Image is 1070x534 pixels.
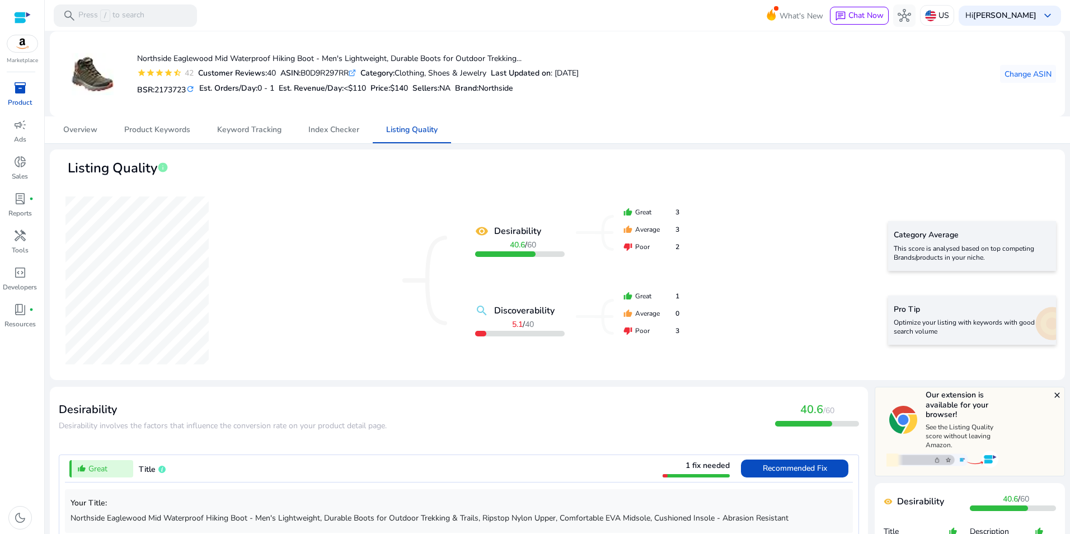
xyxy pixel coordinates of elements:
[13,81,27,95] span: inventory_2
[675,224,679,235] span: 3
[623,208,632,217] mat-icon: thumb_up
[1041,9,1054,22] span: keyboard_arrow_down
[8,97,32,107] p: Product
[455,84,513,93] h5: :
[894,318,1050,336] p: Optimize your listing with keywords with good search volume
[155,68,164,77] mat-icon: star
[926,390,1001,420] h5: Our extension is available for your browser!
[965,12,1036,20] p: Hi
[475,304,489,317] mat-icon: search
[199,84,274,93] h5: Est. Orders/Day:
[280,67,356,79] div: B0D9R297RR
[926,423,1001,449] p: See the Listing Quality score without leaving Amazon.
[1000,65,1056,83] button: Change ASIN
[63,126,97,134] span: Overview
[623,326,632,335] mat-icon: thumb_down
[71,512,847,524] p: Northside Eaglewood Mid Waterproof Hiking Boot - Men's Lightweight, Durable Boots for Outdoor Tre...
[12,245,29,255] p: Tools
[186,84,195,95] mat-icon: refresh
[439,83,450,93] span: NA
[29,307,34,312] span: fiber_manual_record
[800,402,823,417] span: 40.6
[7,35,37,52] img: amazon.svg
[763,463,827,474] span: Recommended Fix
[623,291,679,301] div: Great
[623,224,679,235] div: Average
[455,83,477,93] span: Brand
[894,305,1050,315] h5: Pro Tip
[137,83,195,95] h5: BSR:
[973,10,1036,21] b: [PERSON_NAME]
[217,126,281,134] span: Keyword Tracking
[623,308,679,318] div: Average
[68,158,157,178] span: Listing Quality
[137,68,146,77] mat-icon: star
[623,242,632,251] mat-icon: thumb_down
[478,83,513,93] span: Northside
[14,134,26,144] p: Ads
[675,207,679,217] span: 3
[173,68,182,77] mat-icon: star_half
[675,291,679,301] span: 1
[13,229,27,242] span: handyman
[198,67,276,79] div: 40
[823,405,834,416] span: /60
[257,83,274,93] span: 0 - 1
[124,126,190,134] span: Product Keywords
[344,83,366,93] span: <$110
[13,266,27,279] span: code_blocks
[835,11,846,22] span: chat
[938,6,949,25] p: US
[623,326,679,336] div: Poor
[164,68,173,77] mat-icon: star
[475,224,489,238] mat-icon: remove_red_eye
[741,460,848,477] button: Recommended Fix
[370,84,408,93] h5: Price:
[198,68,267,78] b: Customer Reviews:
[13,511,27,524] span: dark_mode
[13,155,27,168] span: donut_small
[137,54,579,64] h4: Northside Eaglewood Mid Waterproof Hiking Boot - Men's Lightweight, Durable Boots for Outdoor Tre...
[925,10,936,21] img: us.svg
[494,224,541,238] b: Desirability
[675,308,679,318] span: 0
[623,309,632,318] mat-icon: thumb_up
[686,460,730,471] span: 1 fix needed
[780,6,823,26] span: What's New
[29,196,34,201] span: fiber_manual_record
[893,4,916,27] button: hub
[139,464,156,475] span: Title
[88,463,107,475] span: Great
[182,67,194,79] div: 42
[280,68,301,78] b: ASIN:
[512,319,534,330] span: /
[897,495,944,508] b: Desirability
[623,207,679,217] div: Great
[894,231,1050,240] h5: Category Average
[7,57,38,65] p: Marketplace
[386,126,438,134] span: Listing Quality
[675,242,679,252] span: 2
[623,242,679,252] div: Poor
[1005,68,1052,80] span: Change ASIN
[894,244,1050,262] p: This score is analysed based on top competing Brands/products in your niche.
[13,303,27,316] span: book_4
[848,10,884,21] span: Chat Now
[72,53,114,95] img: 41kh8UACgIL._AC_US40_.jpg
[12,171,28,181] p: Sales
[59,403,387,416] h3: Desirability
[63,9,76,22] span: search
[491,67,579,79] div: : [DATE]
[13,192,27,205] span: lab_profile
[77,464,86,473] mat-icon: thumb_up_alt
[1020,494,1029,504] span: 60
[360,68,395,78] b: Category:
[1003,494,1029,504] span: /
[512,319,523,330] b: 5.1
[898,9,911,22] span: hub
[510,240,536,250] span: /
[412,84,450,93] h5: Sellers:
[491,68,551,78] b: Last Updated on
[494,304,555,317] b: Discoverability
[360,67,486,79] div: Clothing, Shoes & Jewelry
